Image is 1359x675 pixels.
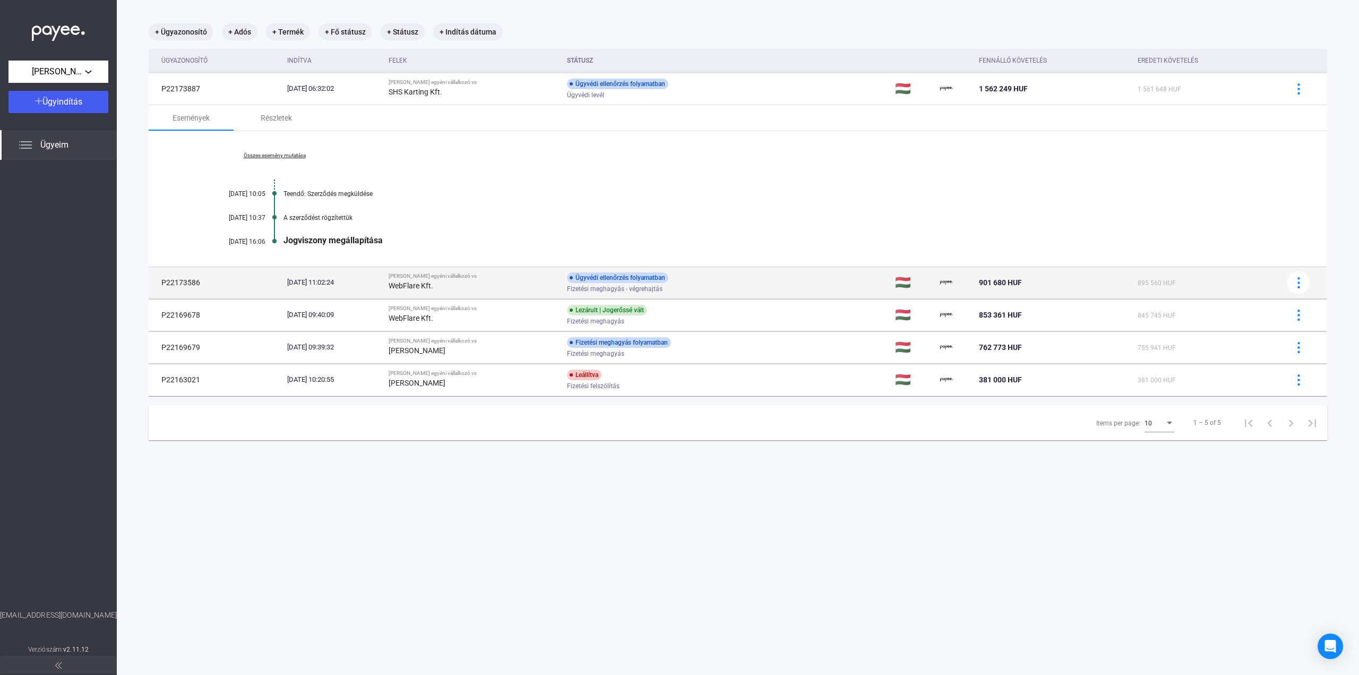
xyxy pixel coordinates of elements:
[891,331,936,363] td: 🇭🇺
[1287,304,1310,326] button: more-blue
[1293,342,1304,353] img: more-blue
[567,380,620,392] span: Fizetési felszólítás
[287,310,381,320] div: [DATE] 09:40:09
[319,23,372,40] mat-chip: + Fő státusz
[202,152,347,159] a: Összes esemény mutatása
[287,374,381,385] div: [DATE] 10:20:55
[202,214,265,221] div: [DATE] 10:37
[1096,417,1140,430] div: Items per page:
[32,20,85,41] img: white-payee-white-dot.svg
[1138,344,1176,352] span: 755 941 HUF
[32,65,85,78] span: [PERSON_NAME] egyéni vállalkozó
[381,23,425,40] mat-chip: + Státusz
[567,315,624,328] span: Fizetési meghagyás
[1293,277,1304,288] img: more-blue
[42,97,82,107] span: Ügyindítás
[19,139,32,151] img: list.svg
[8,91,108,113] button: Ügyindítás
[567,283,663,295] span: Fizetési meghagyás - végrehajtás
[389,314,433,322] strong: WebFlare Kft.
[202,190,265,198] div: [DATE] 10:05
[1293,83,1304,95] img: more-blue
[891,73,936,105] td: 🇭🇺
[40,139,68,151] span: Ügyeim
[287,277,381,288] div: [DATE] 11:02:24
[940,373,953,386] img: payee-logo
[389,79,558,86] div: [PERSON_NAME] egyéni vállalkozó vs
[1193,416,1221,429] div: 1 – 5 of 5
[1287,336,1310,358] button: more-blue
[222,23,257,40] mat-chip: + Adós
[1302,412,1323,433] button: Last page
[389,54,558,67] div: Felek
[35,97,42,105] img: plus-white.svg
[979,375,1022,384] span: 381 000 HUF
[567,337,671,348] div: Fizetési meghagyás folyamatban
[979,54,1047,67] div: Fennálló követelés
[940,341,953,354] img: payee-logo
[389,346,445,355] strong: [PERSON_NAME]
[1259,412,1280,433] button: Previous page
[389,379,445,387] strong: [PERSON_NAME]
[567,79,668,89] div: Ügyvédi ellenőrzés folyamatban
[161,54,279,67] div: Ügyazonosító
[1138,54,1198,67] div: Eredeti követelés
[940,82,953,95] img: payee-logo
[979,311,1022,319] span: 853 361 HUF
[287,342,381,353] div: [DATE] 09:39:32
[173,112,210,124] div: Események
[567,89,604,101] span: Ügyvédi levél
[266,23,310,40] mat-chip: + Termék
[979,54,1129,67] div: Fennálló követelés
[55,662,62,669] img: arrow-double-left-grey.svg
[1138,86,1181,93] span: 1 561 648 HUF
[261,112,292,124] div: Részletek
[283,214,1274,221] div: A szerződést rögzítettük
[563,49,891,73] th: Státusz
[567,347,624,360] span: Fizetési meghagyás
[567,370,601,380] div: Leállítva
[891,267,936,298] td: 🇭🇺
[433,23,503,40] mat-chip: + Indítás dátuma
[1138,377,1176,384] span: 381 000 HUF
[891,364,936,396] td: 🇭🇺
[149,364,283,396] td: P22163021
[1145,420,1152,427] span: 10
[161,54,208,67] div: Ügyazonosító
[8,61,108,83] button: [PERSON_NAME] egyéni vállalkozó
[1318,634,1343,659] div: Open Intercom Messenger
[389,370,558,377] div: [PERSON_NAME] egyéni vállalkozó vs
[287,54,312,67] div: Indítva
[389,54,407,67] div: Felek
[1293,374,1304,386] img: more-blue
[940,309,953,321] img: payee-logo
[149,299,283,331] td: P22169678
[63,646,89,653] strong: v2.11.12
[1138,54,1274,67] div: Eredeti követelés
[567,305,647,315] div: Lezárult | Jogerőssé vált
[389,88,442,96] strong: SHS Karting Kft.
[979,343,1022,352] span: 762 773 HUF
[202,238,265,245] div: [DATE] 16:06
[389,273,558,279] div: [PERSON_NAME] egyéni vállalkozó vs
[287,83,381,94] div: [DATE] 06:32:02
[1280,412,1302,433] button: Next page
[149,267,283,298] td: P22173586
[283,190,1274,198] div: Teendő: Szerződés megküldése
[1287,271,1310,294] button: more-blue
[389,281,433,290] strong: WebFlare Kft.
[940,276,953,289] img: payee-logo
[891,299,936,331] td: 🇭🇺
[1238,412,1259,433] button: First page
[149,73,283,105] td: P22173887
[1145,416,1174,429] mat-select: Items per page:
[287,54,381,67] div: Indítva
[149,331,283,363] td: P22169679
[283,235,1274,245] div: Jogviszony megállapítása
[1138,279,1176,287] span: 895 560 HUF
[1293,310,1304,321] img: more-blue
[389,305,558,312] div: [PERSON_NAME] egyéni vállalkozó vs
[389,338,558,344] div: [PERSON_NAME] egyéni vállalkozó vs
[1287,369,1310,391] button: more-blue
[1138,312,1176,319] span: 845 745 HUF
